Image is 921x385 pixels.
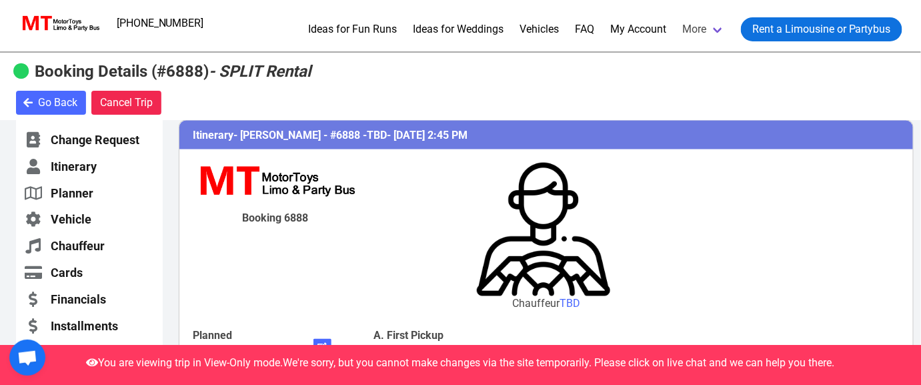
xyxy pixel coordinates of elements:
[24,158,155,175] a: Itinerary
[512,296,580,312] div: Chauffeur
[24,238,155,255] a: Chauffeur
[610,21,666,37] a: My Account
[308,21,397,37] a: Ideas for Fun Runs
[9,340,45,376] div: Open chat
[19,14,101,33] img: MotorToys Logo
[575,21,594,37] a: FAQ
[283,356,835,369] span: We're sorry, but you cannot make changes via the site temporarily. Please click on live chat and ...
[373,330,443,342] b: A. First Pickup
[477,163,610,296] img: driver.png
[560,298,580,310] a: TBD
[24,131,155,148] a: Change Request
[24,265,155,282] a: Cards
[242,212,308,225] b: Booking 6888
[35,62,311,81] b: Booking Details (#6888)
[520,21,559,37] a: Vehicles
[413,21,504,37] a: Ideas for Weddings
[233,129,468,141] span: - [PERSON_NAME] - #6888 - - [DATE] 2:45 PM
[38,95,77,111] span: Go Back
[674,12,733,47] a: More
[24,185,155,202] a: Planner
[16,91,86,115] button: Go Back
[109,10,212,37] a: [PHONE_NUMBER]
[91,91,161,115] button: Cancel Trip
[24,212,155,228] a: Vehicle
[100,95,153,111] span: Cancel Trip
[179,121,913,149] h3: Itinerary
[752,21,891,37] span: Rent a Limousine or Partybus
[209,62,311,81] em: - SPLIT Rental
[24,318,155,335] a: Installments
[24,292,155,308] a: Financials
[367,129,387,141] span: TBD
[741,17,902,41] a: Rent a Limousine or Partybus
[193,330,232,342] b: Planned
[193,344,297,360] div: 02:45 pm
